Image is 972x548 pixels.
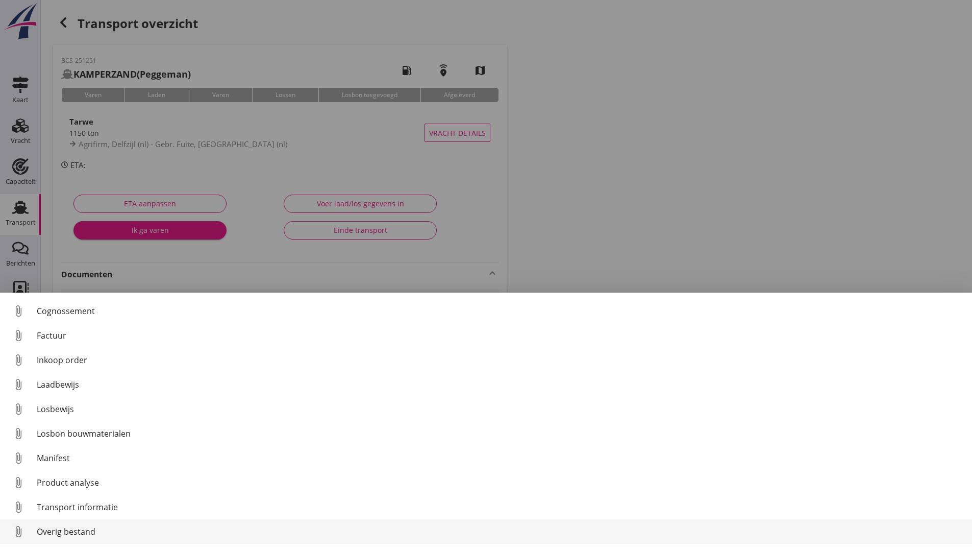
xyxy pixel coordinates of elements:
div: Overig bestand [37,526,964,538]
div: Product analyse [37,476,964,489]
i: attach_file [10,523,27,540]
i: attach_file [10,474,27,491]
div: Manifest [37,452,964,464]
i: attach_file [10,450,27,466]
div: Factuur [37,329,964,342]
div: Transport informatie [37,501,964,513]
div: Cognossement [37,305,964,317]
div: Losbewijs [37,403,964,415]
i: attach_file [10,425,27,442]
div: Losbon bouwmaterialen [37,427,964,440]
i: attach_file [10,376,27,393]
i: attach_file [10,327,27,344]
i: attach_file [10,303,27,319]
div: Inkoop order [37,354,964,366]
i: attach_file [10,499,27,515]
i: attach_file [10,352,27,368]
i: attach_file [10,401,27,417]
div: Laadbewijs [37,378,964,391]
